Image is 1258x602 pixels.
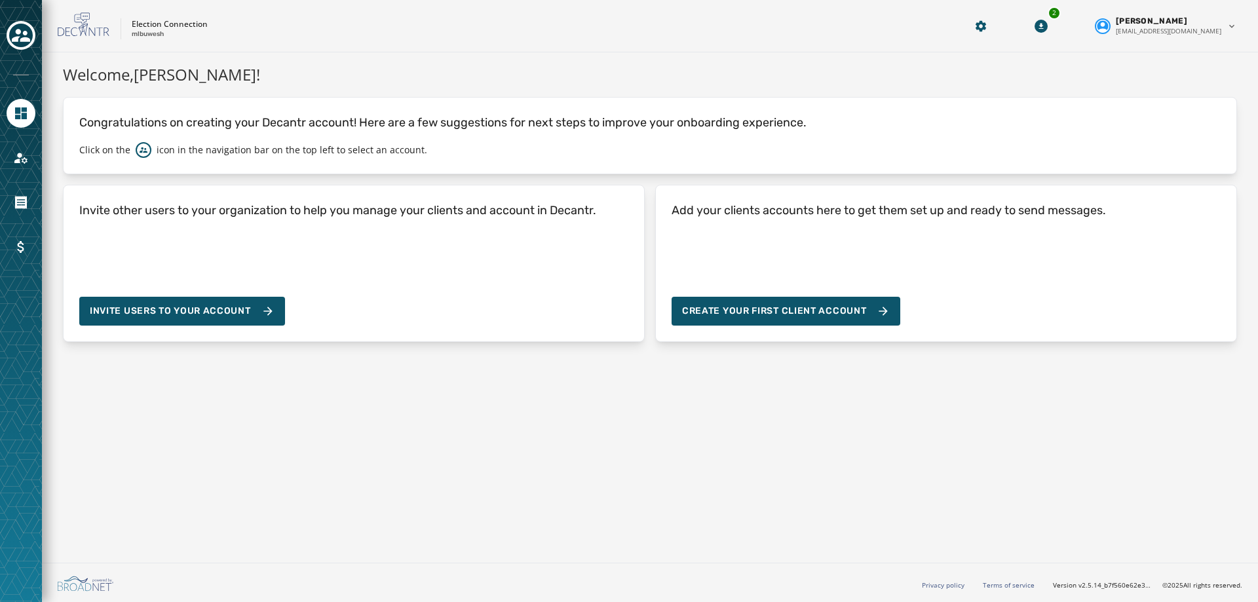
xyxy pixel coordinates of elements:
button: Invite Users to your account [79,297,285,326]
a: Navigate to Billing [7,233,35,261]
p: Click on the [79,143,130,157]
span: v2.5.14_b7f560e62e3347fd09829e8ac9922915a95fe427 [1078,580,1152,590]
a: Navigate to Account [7,143,35,172]
a: Terms of service [983,580,1035,590]
div: 2 [1048,7,1061,20]
p: icon in the navigation bar on the top left to select an account. [157,143,427,157]
h4: Add your clients accounts here to get them set up and ready to send messages. [672,201,1106,219]
button: Toggle account select drawer [7,21,35,50]
span: Invite Users to your account [90,305,251,318]
button: Create your first client account [672,297,900,326]
a: Navigate to Orders [7,188,35,217]
span: [EMAIL_ADDRESS][DOMAIN_NAME] [1116,26,1221,36]
span: © 2025 All rights reserved. [1162,580,1242,590]
p: Election Connection [132,19,208,29]
a: Navigate to Home [7,99,35,128]
p: mlbuwesh [132,29,164,39]
button: Manage global settings [969,14,993,38]
h1: Welcome, [PERSON_NAME] ! [63,63,1237,86]
h4: Invite other users to your organization to help you manage your clients and account in Decantr. [79,201,596,219]
span: [PERSON_NAME] [1116,16,1187,26]
p: Congratulations on creating your Decantr account! Here are a few suggestions for next steps to im... [79,113,1221,132]
a: Privacy policy [922,580,964,590]
button: User settings [1090,10,1242,41]
span: Create your first client account [682,305,890,318]
button: Download Menu [1029,14,1053,38]
span: Version [1053,580,1152,590]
